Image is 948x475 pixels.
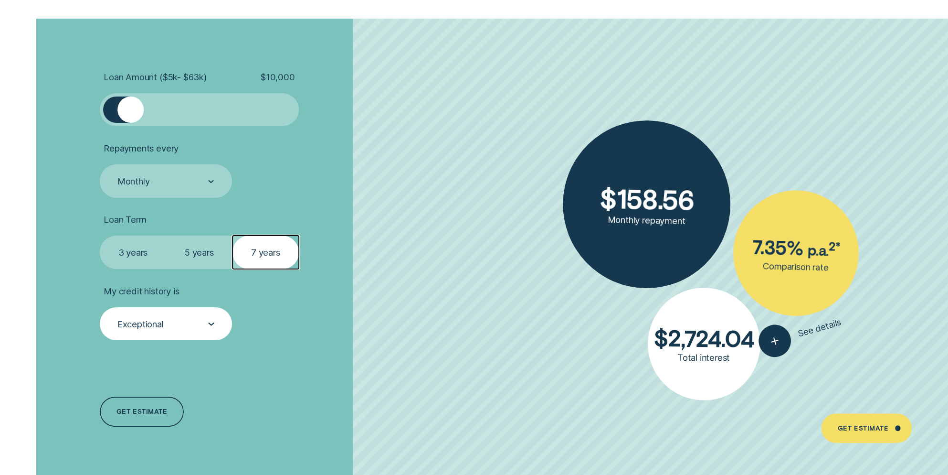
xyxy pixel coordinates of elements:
[100,236,166,269] label: 3 years
[104,214,146,225] span: Loan Term
[797,316,843,339] span: See details
[755,306,845,361] button: See details
[104,143,179,154] span: Repayments every
[117,176,150,187] div: Monthly
[117,319,164,330] div: Exceptional
[104,72,207,83] span: Loan Amount ( $5k - $63k )
[232,236,299,269] label: 7 years
[104,286,179,297] span: My credit history is
[821,413,912,443] a: Get Estimate
[261,72,295,83] span: $ 10,000
[100,397,184,427] a: Get estimate
[166,236,232,269] label: 5 years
